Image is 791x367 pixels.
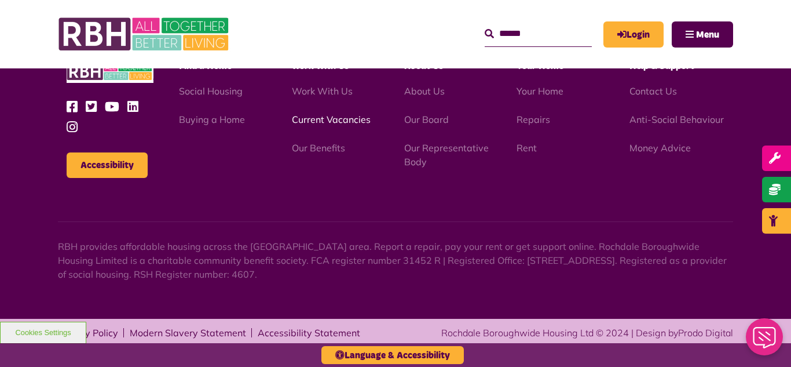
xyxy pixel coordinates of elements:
span: Menu [696,30,719,39]
iframe: Netcall Web Assistant for live chat [739,315,791,367]
button: Accessibility [67,152,148,178]
a: Buying a Home [179,114,245,125]
button: Language & Accessibility [321,346,464,364]
a: Anti-Social Behaviour [629,114,724,125]
a: Contact Us [629,85,677,97]
a: Prodo Digital - open in a new tab [678,327,733,339]
a: Rent [517,142,537,154]
a: Repairs [517,114,550,125]
a: Our Benefits [292,142,345,154]
div: Rochdale Boroughwide Housing Ltd © 2024 | Design by [441,326,733,340]
a: Privacy Policy [58,328,118,337]
a: Accessibility Statement [258,328,360,337]
a: About Us [404,85,445,97]
a: Modern Slavery Statement - open in a new tab [130,328,246,337]
a: Social Housing - open in a new tab [179,85,243,97]
a: Money Advice [629,142,691,154]
a: Our Board [404,114,449,125]
a: Current Vacancies [292,114,371,125]
button: Navigation [672,21,733,48]
a: Your Home [517,85,563,97]
input: Search [485,21,592,46]
img: RBH [58,12,232,57]
p: RBH provides affordable housing across the [GEOGRAPHIC_DATA] area. Report a repair, pay your rent... [58,239,733,281]
a: Work With Us [292,85,353,97]
a: MyRBH [603,21,664,48]
a: Our Representative Body [404,142,489,168]
img: RBH [67,60,153,83]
